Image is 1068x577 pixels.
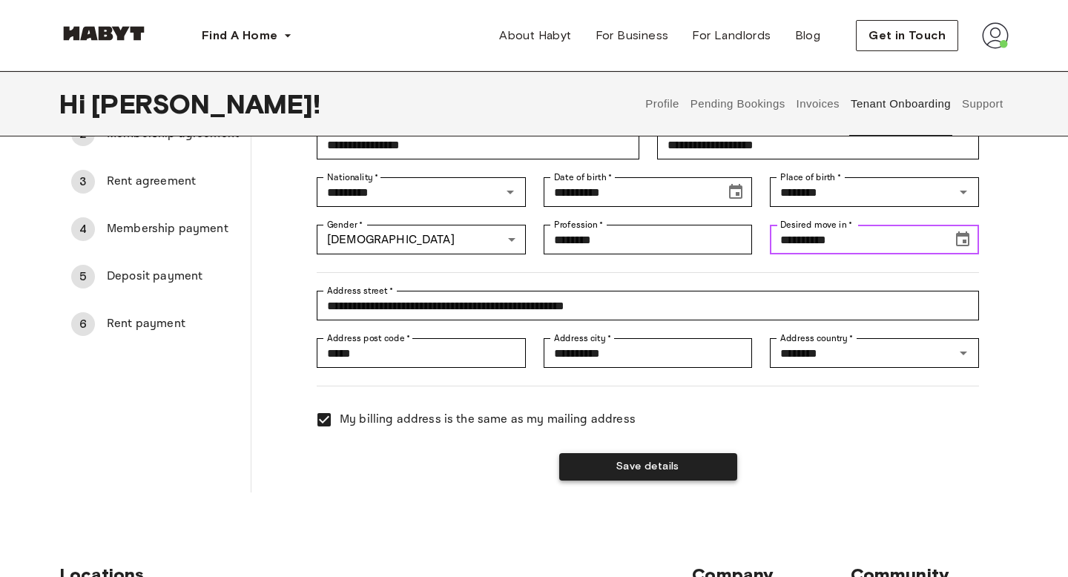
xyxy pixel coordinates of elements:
div: Profession [544,225,753,254]
label: Gender [327,218,363,231]
span: Rent agreement [107,173,239,191]
span: About Habyt [499,27,571,44]
label: Address post code [327,332,410,345]
label: Nationality [327,171,379,184]
button: Get in Touch [856,20,958,51]
span: Hi [59,88,91,119]
span: Rent payment [107,315,239,333]
label: Address city [554,332,611,345]
span: Blog [795,27,821,44]
div: Address city [544,338,753,368]
span: For Landlords [692,27,771,44]
div: 6Rent payment [59,306,251,342]
span: Find A Home [202,27,277,44]
span: [PERSON_NAME] ! [91,88,320,119]
a: For Landlords [680,21,782,50]
span: For Business [596,27,669,44]
div: 4 [71,217,95,241]
a: Blog [783,21,833,50]
img: Habyt [59,26,148,41]
span: My billing address is the same as my mailing address [340,411,636,429]
button: Open [953,182,974,202]
div: First name [317,130,639,159]
span: Get in Touch [868,27,946,44]
button: Support [960,71,1005,136]
div: Last name [657,130,979,159]
a: For Business [584,21,681,50]
button: Open [953,343,974,363]
label: Address country [780,332,854,345]
div: Address street [317,291,979,320]
label: Date of birth [554,171,612,184]
div: 5 [71,265,95,288]
label: Place of birth [780,171,841,184]
button: Save details [559,453,737,481]
a: About Habyt [487,21,583,50]
span: Membership payment [107,220,239,238]
label: Desired move in [780,218,852,231]
div: Address post code [317,338,526,368]
button: Invoices [794,71,841,136]
label: Address street [327,284,394,297]
label: Profession [554,218,604,231]
img: avatar [982,22,1009,49]
div: 3 [71,170,95,194]
span: Deposit payment [107,268,239,286]
button: Choose date, selected date is Oct 18, 2025 [948,225,978,254]
button: Tenant Onboarding [849,71,953,136]
button: Open [500,182,521,202]
div: 6 [71,312,95,336]
button: Profile [644,71,682,136]
div: 3Rent agreement [59,164,251,200]
div: 5Deposit payment [59,259,251,294]
div: 4Membership payment [59,211,251,247]
button: Find A Home [190,21,304,50]
div: user profile tabs [640,71,1009,136]
button: Choose date, selected date is Feb 24, 1999 [721,177,751,207]
button: Pending Bookings [688,71,787,136]
div: [DEMOGRAPHIC_DATA] [317,225,526,254]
